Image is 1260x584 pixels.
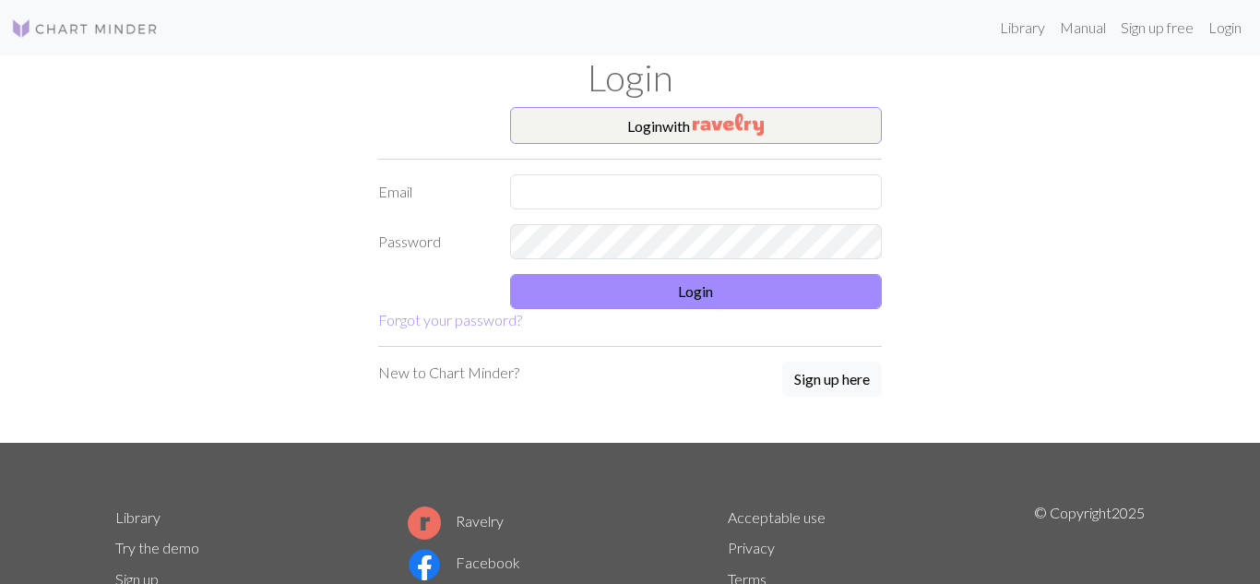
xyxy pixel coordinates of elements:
a: Library [993,9,1052,46]
a: Privacy [728,539,775,556]
a: Facebook [408,554,520,571]
img: Ravelry [693,113,764,136]
button: Sign up here [782,362,882,397]
p: New to Chart Minder? [378,362,519,384]
a: Acceptable use [728,508,826,526]
img: Logo [11,18,159,40]
a: Login [1201,9,1249,46]
img: Facebook logo [408,548,441,581]
h1: Login [104,55,1156,100]
button: Login [510,274,883,309]
a: Library [115,508,160,526]
a: Sign up here [782,362,882,399]
a: Sign up free [1113,9,1201,46]
label: Password [367,224,499,259]
label: Email [367,174,499,209]
a: Ravelry [408,512,504,530]
a: Manual [1052,9,1113,46]
a: Forgot your password? [378,311,522,328]
button: Loginwith [510,107,883,144]
a: Try the demo [115,539,199,556]
img: Ravelry logo [408,507,441,540]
